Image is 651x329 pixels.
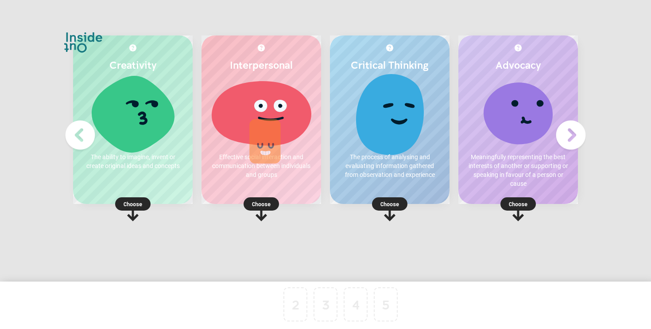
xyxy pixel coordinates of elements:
p: Choose [201,200,321,208]
img: More about Creativity [129,44,136,51]
p: Choose [330,200,449,208]
h2: Critical Thinking [339,59,441,71]
h2: Advocacy [467,59,569,71]
p: Choose [458,200,578,208]
p: Effective social interaction and communication between individuals and groups [210,153,312,179]
p: Choose [73,200,193,208]
img: Next [553,117,589,153]
img: Previous [62,117,98,153]
p: The ability to imagine, invent or create original ideas and concepts [82,153,184,170]
p: Meaningfully representing the best interests of another or supporting or speaking in favour of a ... [467,153,569,188]
h2: Interpersonal [210,59,312,71]
img: More about Advocacy [515,44,522,51]
h2: Creativity [82,59,184,71]
p: The process of analysing and evaluating information gathered from observation and experience [339,153,441,179]
img: More about Critical Thinking [386,44,393,51]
